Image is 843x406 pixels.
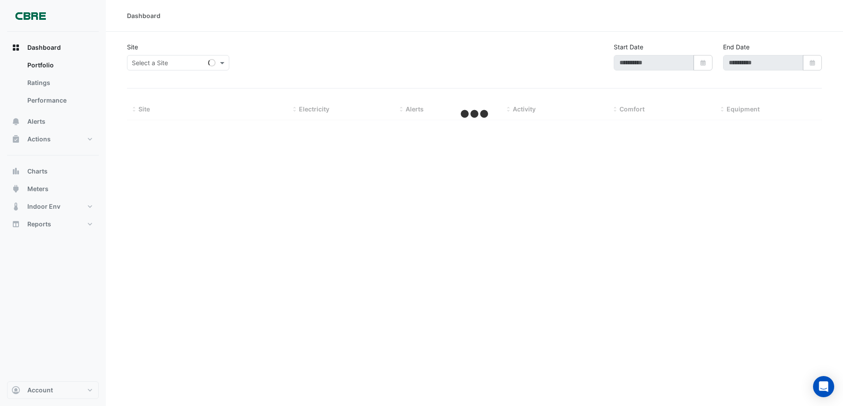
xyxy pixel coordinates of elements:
button: Meters [7,180,99,198]
span: Activity [513,105,536,113]
div: Open Intercom Messenger [813,376,834,397]
img: Company Logo [11,7,50,25]
span: Alerts [406,105,424,113]
label: End Date [723,42,750,52]
div: Dashboard [127,11,160,20]
app-icon: Alerts [11,117,20,126]
a: Portfolio [20,56,99,74]
button: Actions [7,130,99,148]
app-icon: Actions [11,135,20,144]
button: Charts [7,162,99,180]
span: Reports [27,220,51,229]
span: Actions [27,135,51,144]
span: Comfort [619,105,645,113]
span: Meters [27,185,48,193]
span: Indoor Env [27,202,60,211]
app-icon: Indoor Env [11,202,20,211]
span: Dashboard [27,43,61,52]
app-icon: Dashboard [11,43,20,52]
span: Equipment [727,105,760,113]
span: Account [27,386,53,395]
button: Indoor Env [7,198,99,215]
div: Dashboard [7,56,99,113]
span: Electricity [299,105,329,113]
button: Dashboard [7,39,99,56]
span: Charts [27,167,48,176]
app-icon: Charts [11,167,20,176]
label: Site [127,42,138,52]
a: Ratings [20,74,99,92]
a: Performance [20,92,99,109]
app-icon: Reports [11,220,20,229]
span: Site [138,105,150,113]
label: Start Date [614,42,643,52]
span: Alerts [27,117,45,126]
button: Reports [7,215,99,233]
button: Alerts [7,113,99,130]
button: Account [7,381,99,399]
app-icon: Meters [11,185,20,193]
